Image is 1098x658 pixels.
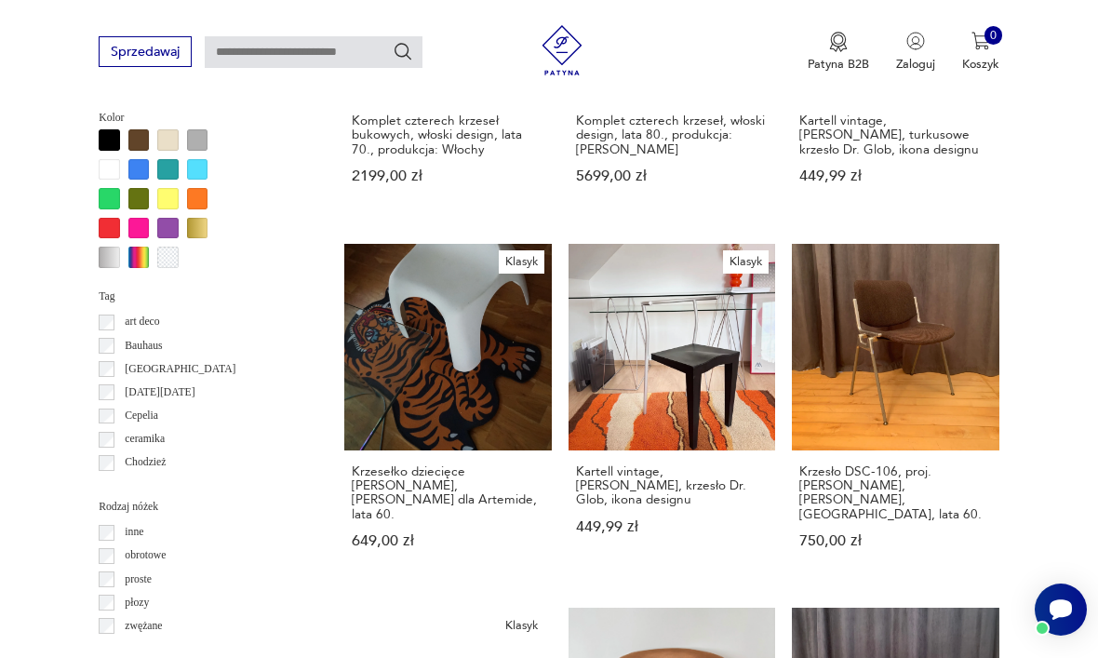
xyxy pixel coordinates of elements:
p: ceramika [125,430,165,449]
img: Patyna - sklep z meblami i dekoracjami vintage [531,25,594,75]
p: obrotowe [125,546,166,565]
button: 0Koszyk [962,32,999,73]
p: Tag [99,288,304,306]
p: Ćmielów [125,477,165,496]
p: płozy [125,594,149,612]
p: Cepelia [125,407,158,425]
p: 649,00 zł [352,534,543,548]
button: Szukaj [393,41,413,61]
a: Ikona medaluPatyna B2B [808,32,869,73]
button: Sprzedawaj [99,36,191,67]
p: Rodzaj nóżek [99,498,304,517]
h3: Komplet czterech krzeseł bukowych, włoski design, lata 70., produkcja: Włochy [352,114,543,156]
p: Kolor [99,109,304,128]
p: art deco [125,313,159,331]
a: Krzesło DSC-106, proj. Giancarlo Piretti, Anonima Castelli, Włochy, lata 60.Krzesło DSC-106, proj... [792,244,999,582]
iframe: Smartsupp widget button [1035,584,1087,636]
button: Patyna B2B [808,32,869,73]
div: 0 [984,26,1003,45]
h3: Krzesełko dziecięce [PERSON_NAME], [PERSON_NAME] dla Artemide, lata 60. [352,464,543,521]
button: Zaloguj [896,32,935,73]
p: zwężane [125,617,162,636]
h3: Kartell vintage, [PERSON_NAME], krzesło Dr. Glob, ikona designu [576,464,768,507]
a: Sprzedawaj [99,47,191,59]
p: 5699,00 zł [576,169,768,183]
p: Koszyk [962,56,999,73]
p: 750,00 zł [799,534,991,548]
h3: Kartell vintage, [PERSON_NAME], turkusowe krzesło Dr. Glob, ikona designu [799,114,991,156]
h3: Komplet czterech krzeseł, włoski design, lata 80., produkcja: [PERSON_NAME] [576,114,768,156]
img: Ikona koszyka [971,32,990,50]
p: 449,99 zł [576,520,768,534]
h3: Krzesło DSC-106, proj. [PERSON_NAME], [PERSON_NAME], [GEOGRAPHIC_DATA], lata 60. [799,464,991,521]
p: [GEOGRAPHIC_DATA] [125,360,235,379]
p: Patyna B2B [808,56,869,73]
img: Ikonka użytkownika [906,32,925,50]
img: Ikona medalu [829,32,848,52]
a: KlasykKrzesełko dziecięce Efebino, Stacy Dukes dla Artemide, lata 60.Krzesełko dziecięce [PERSON_... [344,244,552,582]
p: inne [125,523,143,542]
p: 449,99 zł [799,169,991,183]
p: proste [125,571,152,589]
p: Bauhaus [125,337,162,356]
p: Chodzież [125,453,166,472]
a: KlasykKartell vintage, Philippe Starck, krzesło Dr. Glob, ikona designuKartell vintage, [PERSON_N... [569,244,776,582]
p: 2199,00 zł [352,169,543,183]
p: Zaloguj [896,56,935,73]
p: [DATE][DATE] [125,383,194,402]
